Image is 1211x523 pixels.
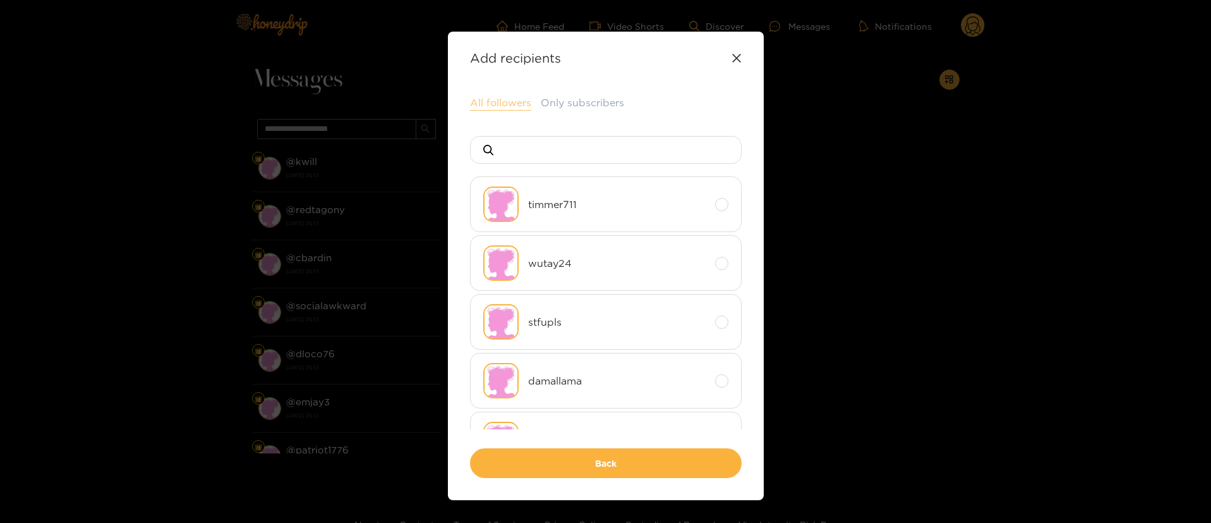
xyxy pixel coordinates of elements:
button: Back [470,448,742,478]
span: timmer711 [528,197,706,212]
img: no-avatar.png [483,422,519,457]
strong: Add recipients [470,51,561,65]
button: All followers [470,95,531,111]
span: damallama [528,374,706,388]
span: wutay24 [528,256,706,271]
button: Only subscribers [541,95,624,110]
img: no-avatar.png [483,363,519,398]
img: no-avatar.png [483,187,519,222]
span: stfupls [528,315,706,329]
img: no-avatar.png [483,245,519,281]
img: no-avatar.png [483,304,519,340]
